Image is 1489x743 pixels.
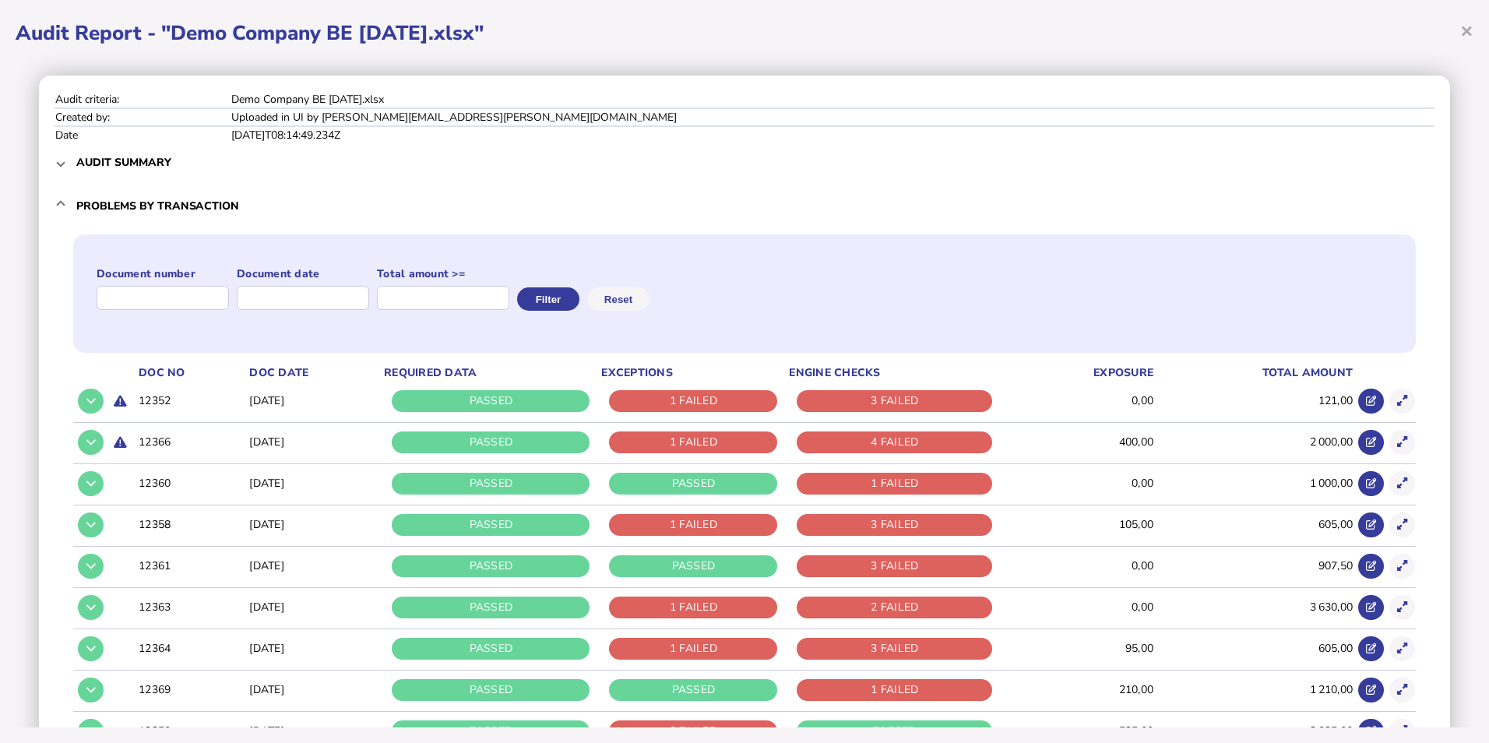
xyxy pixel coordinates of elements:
[55,91,231,108] td: Audit criteria:
[246,382,381,421] td: [DATE]
[16,19,1473,47] h1: Audit Report - "Demo Company BE [DATE].xlsx"
[1004,476,1153,491] div: 0,00
[1004,435,1153,450] div: 400,00
[1358,554,1384,579] button: Open in advisor
[587,287,649,311] button: Reset
[609,720,777,742] div: 2 FAILED
[609,431,777,453] div: 1 FAILED
[797,555,992,577] div: 3 FAILED
[246,629,381,668] td: [DATE]
[1157,517,1353,533] div: 605,00
[1157,365,1353,381] div: Total amount
[1389,389,1415,414] button: Show transaction detail
[1157,600,1353,615] div: 3 630,00
[392,473,590,495] div: PASSED
[76,199,239,213] h3: Problems by transaction
[107,389,133,414] button: Transaction modified since loading
[609,679,777,701] div: PASSED
[1358,430,1384,456] button: Open in advisor
[1004,558,1153,574] div: 0,00
[55,108,231,126] td: Created by:
[136,364,246,382] th: Doc No
[392,720,590,742] div: PASSED
[1358,512,1384,538] button: Open in advisor
[392,555,590,577] div: PASSED
[78,554,104,579] button: Details
[797,514,992,536] div: 3 FAILED
[78,430,104,456] button: Details
[78,471,104,497] button: Details
[797,720,992,742] div: PASSED
[609,514,777,536] div: 1 FAILED
[1389,430,1415,456] button: Show transaction detail
[377,266,509,282] label: Total amount >=
[136,587,246,627] td: 12363
[246,422,381,462] td: [DATE]
[786,364,1001,382] th: Engine checks
[1004,365,1153,381] div: Exposure
[1389,595,1415,621] button: Show transaction detail
[392,638,590,660] div: PASSED
[78,595,104,621] button: Details
[136,382,246,421] td: 12352
[797,679,992,701] div: 1 FAILED
[1157,724,1353,739] div: 3 025,00
[609,555,777,577] div: PASSED
[1358,678,1384,703] button: Open in advisor
[55,126,231,143] td: Date
[1157,476,1353,491] div: 1 000,00
[797,597,992,618] div: 2 FAILED
[797,473,992,495] div: 1 FAILED
[136,546,246,586] td: 12361
[392,597,590,618] div: PASSED
[231,91,1434,108] td: Demo Company BE [DATE].xlsx
[231,108,1434,126] td: Uploaded in UI by [PERSON_NAME][EMAIL_ADDRESS][PERSON_NAME][DOMAIN_NAME]
[1004,641,1153,657] div: 95,00
[609,597,777,618] div: 1 FAILED
[237,266,369,282] label: Document date
[1157,435,1353,450] div: 2 000,00
[246,670,381,710] td: [DATE]
[78,389,104,414] button: Details
[1389,512,1415,538] button: Show transaction detail
[1460,16,1473,45] span: ×
[97,266,229,282] label: Document number
[1157,558,1353,574] div: 907,50
[381,364,598,382] th: Required data
[609,473,777,495] div: PASSED
[246,546,381,586] td: [DATE]
[392,390,590,412] div: PASSED
[136,422,246,462] td: 12366
[1157,393,1353,409] div: 121,00
[1358,636,1384,662] button: Open in advisor
[1157,682,1353,698] div: 1 210,00
[1004,724,1153,739] div: 525,00
[136,505,246,544] td: 12358
[78,636,104,662] button: Details
[1004,393,1153,409] div: 0,00
[1358,471,1384,497] button: Open in advisor
[1389,471,1415,497] button: Show transaction detail
[1004,600,1153,615] div: 0,00
[797,390,992,412] div: 3 FAILED
[392,679,590,701] div: PASSED
[78,678,104,703] button: Details
[392,431,590,453] div: PASSED
[136,463,246,503] td: 12360
[55,143,1434,181] mat-expansion-panel-header: Audit summary
[1358,595,1384,621] button: Open in advisor
[136,670,246,710] td: 12369
[246,364,381,382] th: Doc Date
[1358,389,1384,414] button: Open in advisor
[107,430,133,456] button: Transaction modified since loading
[136,629,246,668] td: 12364
[392,514,590,536] div: PASSED
[55,181,1434,231] mat-expansion-panel-header: Problems by transaction
[1157,641,1353,657] div: 605,00
[78,512,104,538] button: Details
[517,287,579,311] button: Filter
[246,463,381,503] td: [DATE]
[1389,554,1415,579] button: Show transaction detail
[797,431,992,453] div: 4 FAILED
[1389,636,1415,662] button: Show transaction detail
